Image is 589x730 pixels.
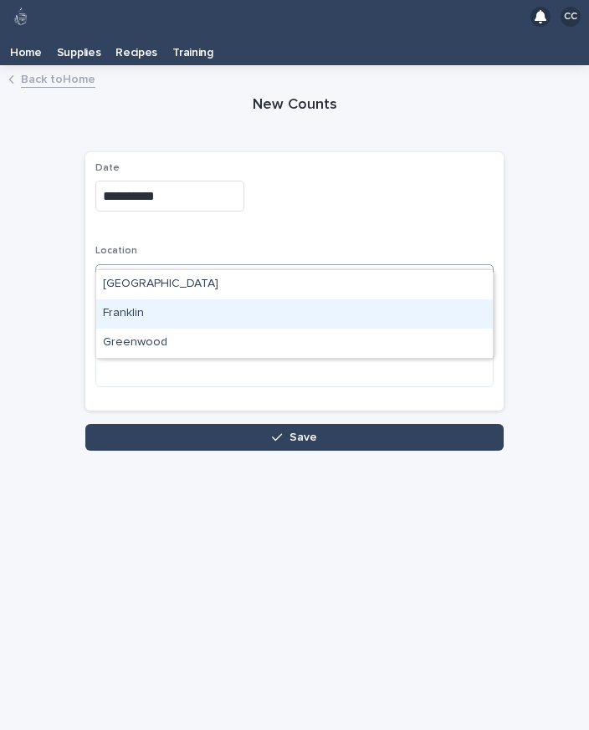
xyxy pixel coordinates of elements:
h1: New Counts [85,95,504,115]
p: Supplies [57,33,101,60]
a: Home [3,33,49,65]
a: Supplies [49,33,109,65]
div: CC [561,7,581,27]
span: Date [95,163,120,173]
img: 80hjoBaRqlyywVK24fQd [10,6,32,28]
p: Recipes [115,33,157,60]
span: Save [289,431,317,443]
p: Training [172,33,213,60]
button: Save [85,424,504,451]
div: Greenwood [96,329,493,358]
div: Bargesville [96,270,493,299]
span: Location [95,246,137,256]
a: Back toHome [21,69,95,88]
div: Franklin [96,299,493,329]
a: Training [165,33,221,65]
p: Home [10,33,42,60]
a: Recipes [108,33,165,65]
